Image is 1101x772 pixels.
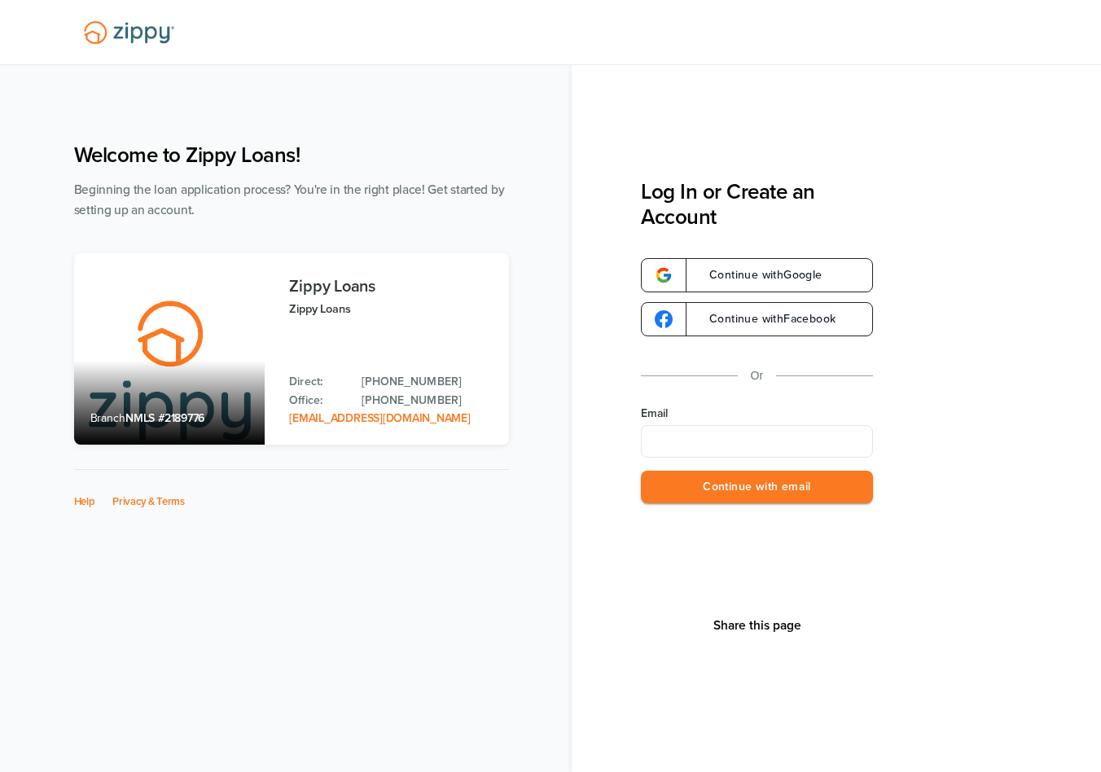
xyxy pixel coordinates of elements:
p: Or [751,366,764,386]
p: Zippy Loans [289,300,492,318]
span: Beginning the loan application process? You're in the right place! Get started by setting up an a... [74,182,505,217]
a: Email Address: zippyguide@zippymh.com [289,411,470,425]
h3: Zippy Loans [289,278,492,296]
p: Direct: [289,373,345,391]
span: NMLS #2189776 [125,411,204,425]
a: Direct Phone: 512-975-2947 [362,373,492,391]
h3: Log In or Create an Account [641,179,873,230]
a: Help [74,495,95,508]
img: google-logo [655,310,673,328]
button: Continue with email [641,471,873,504]
p: Office: [289,392,345,410]
a: Office Phone: 512-975-2947 [362,392,492,410]
h1: Welcome to Zippy Loans! [74,143,509,168]
a: Privacy & Terms [112,495,185,508]
span: Continue with Google [693,270,822,281]
button: Share This Page [708,617,806,634]
span: Branch [90,411,126,425]
input: Email Address [641,425,873,458]
label: Email [641,406,873,422]
a: google-logoContinue withFacebook [641,302,873,336]
span: Continue with Facebook [693,314,836,325]
img: Lender Logo [74,14,184,51]
a: google-logoContinue withGoogle [641,258,873,292]
img: google-logo [655,266,673,284]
